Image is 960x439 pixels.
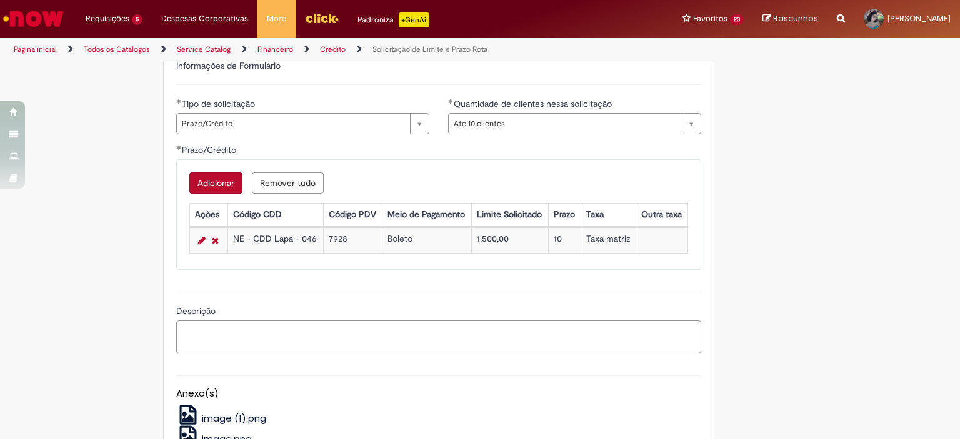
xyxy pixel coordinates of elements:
[177,44,231,54] a: Service Catalog
[372,44,487,54] a: Solicitação de Limite e Prazo Rota
[227,203,323,226] th: Código CDD
[202,412,266,425] span: image (1).png
[161,12,248,25] span: Despesas Corporativas
[323,203,382,226] th: Código PDV
[399,12,429,27] p: +GenAi
[887,13,951,24] span: [PERSON_NAME]
[454,98,614,109] span: Quantidade de clientes nessa solicitação
[267,12,286,25] span: More
[176,412,267,425] a: image (1).png
[448,99,454,104] span: Obrigatório Preenchido
[176,145,182,150] span: Obrigatório Preenchido
[730,14,744,25] span: 23
[227,227,323,253] td: NE - CDD Lapa - 046
[176,320,701,354] textarea: Descrição
[195,233,209,248] a: Editar Linha 1
[454,114,676,134] span: Até 10 clientes
[182,98,257,109] span: Tipo de solicitação
[132,14,142,25] span: 5
[9,38,631,61] ul: Trilhas de página
[773,12,818,24] span: Rascunhos
[86,12,129,25] span: Requisições
[581,227,636,253] td: Taxa matriz
[189,172,242,194] button: Add a row for Prazo/Crédito
[472,203,549,226] th: Limite Solicitado
[84,44,150,54] a: Todos os Catálogos
[305,9,339,27] img: click_logo_yellow_360x200.png
[357,12,429,27] div: Padroniza
[581,203,636,226] th: Taxa
[176,305,218,317] span: Descrição
[636,203,687,226] th: Outra taxa
[176,388,701,399] h5: Anexo(s)
[209,233,222,248] a: Remover linha 1
[182,114,404,134] span: Prazo/Crédito
[382,227,472,253] td: Boleto
[257,44,293,54] a: Financeiro
[762,13,818,25] a: Rascunhos
[182,144,239,155] span: Prazo/Crédito
[1,6,66,31] img: ServiceNow
[382,203,472,226] th: Meio de Pagamento
[176,60,281,71] label: Informações de Formulário
[189,203,227,226] th: Ações
[693,12,727,25] span: Favoritos
[176,99,182,104] span: Obrigatório Preenchido
[472,227,549,253] td: 1.500,00
[548,227,581,253] td: 10
[252,172,324,194] button: Remove all rows for Prazo/Crédito
[320,44,346,54] a: Crédito
[14,44,57,54] a: Página inicial
[548,203,581,226] th: Prazo
[323,227,382,253] td: 7928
